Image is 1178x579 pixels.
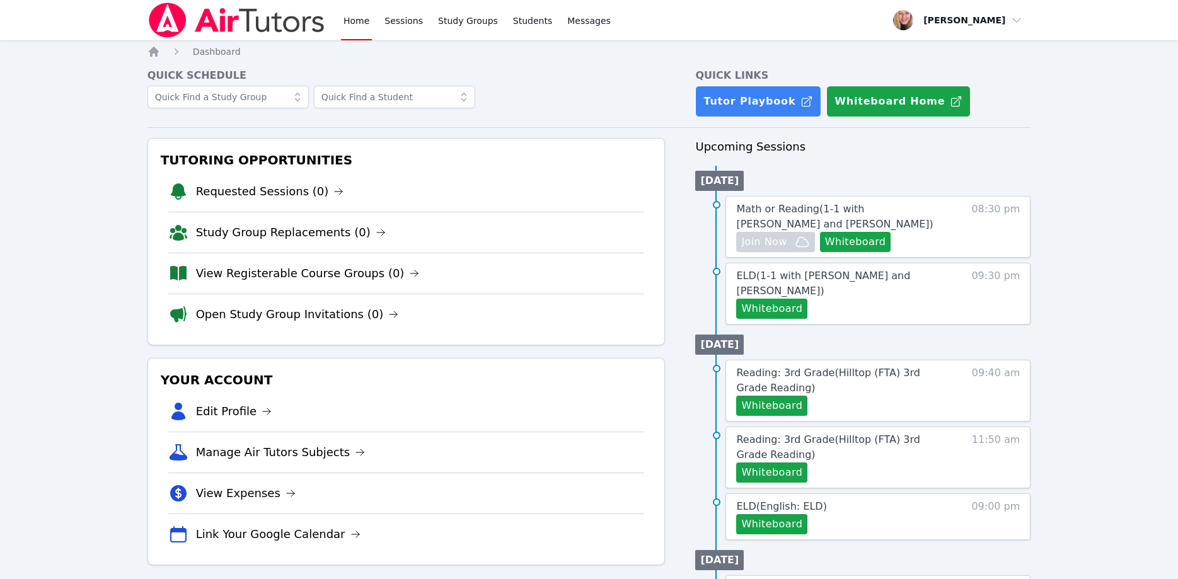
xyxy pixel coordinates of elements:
span: 09:00 pm [971,499,1020,534]
li: [DATE] [695,171,744,191]
a: Manage Air Tutors Subjects [196,444,366,461]
li: [DATE] [695,335,744,355]
span: 11:50 am [972,432,1020,483]
span: 09:40 am [972,365,1020,416]
a: Math or Reading(1-1 with [PERSON_NAME] and [PERSON_NAME]) [736,202,949,232]
span: Math or Reading ( 1-1 with [PERSON_NAME] and [PERSON_NAME] ) [736,203,933,230]
a: View Registerable Course Groups (0) [196,265,420,282]
h3: Your Account [158,369,655,391]
span: ELD ( 1-1 with [PERSON_NAME] and [PERSON_NAME] ) [736,270,910,297]
a: Link Your Google Calendar [196,525,361,543]
span: 08:30 pm [971,202,1020,252]
a: View Expenses [196,484,296,502]
input: Quick Find a Study Group [147,86,309,108]
a: Study Group Replacements (0) [196,224,386,241]
span: Reading: 3rd Grade ( Hilltop (FTA) 3rd Grade Reading ) [736,433,920,461]
a: ELD(English: ELD) [736,499,826,514]
button: Whiteboard [820,232,891,252]
button: Whiteboard [736,514,807,534]
a: Tutor Playbook [695,86,821,117]
button: Whiteboard [736,299,807,319]
h3: Tutoring Opportunities [158,149,655,171]
span: Dashboard [193,47,241,57]
nav: Breadcrumb [147,45,1031,58]
img: Air Tutors [147,3,326,38]
button: Whiteboard [736,396,807,416]
button: Join Now [736,232,814,252]
button: Whiteboard Home [826,86,971,117]
a: Requested Sessions (0) [196,183,344,200]
button: Whiteboard [736,462,807,483]
span: Messages [567,14,611,27]
input: Quick Find a Student [314,86,475,108]
a: Open Study Group Invitations (0) [196,306,399,323]
li: [DATE] [695,550,744,570]
h4: Quick Links [695,68,1031,83]
span: Reading: 3rd Grade ( Hilltop (FTA) 3rd Grade Reading ) [736,367,920,394]
h3: Upcoming Sessions [695,138,1031,156]
a: Edit Profile [196,403,272,420]
a: ELD(1-1 with [PERSON_NAME] and [PERSON_NAME]) [736,268,949,299]
span: 09:30 pm [971,268,1020,319]
a: Dashboard [193,45,241,58]
a: Reading: 3rd Grade(Hilltop (FTA) 3rd Grade Reading) [736,365,949,396]
a: Reading: 3rd Grade(Hilltop (FTA) 3rd Grade Reading) [736,432,949,462]
span: ELD ( English: ELD ) [736,500,826,512]
h4: Quick Schedule [147,68,666,83]
span: Join Now [741,234,787,249]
